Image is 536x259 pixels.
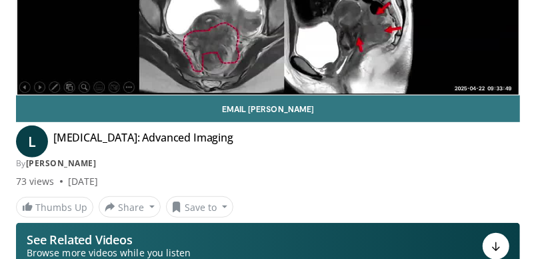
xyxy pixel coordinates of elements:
[27,233,191,246] p: See Related Videos
[68,175,98,188] div: [DATE]
[99,196,161,218] button: Share
[16,95,520,122] a: Email [PERSON_NAME]
[16,175,55,188] span: 73 views
[166,196,234,218] button: Save to
[16,125,48,158] a: L
[26,158,97,169] a: [PERSON_NAME]
[16,158,520,170] div: By
[53,131,233,152] h4: [MEDICAL_DATA]: Advanced Imaging
[16,197,93,218] a: Thumbs Up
